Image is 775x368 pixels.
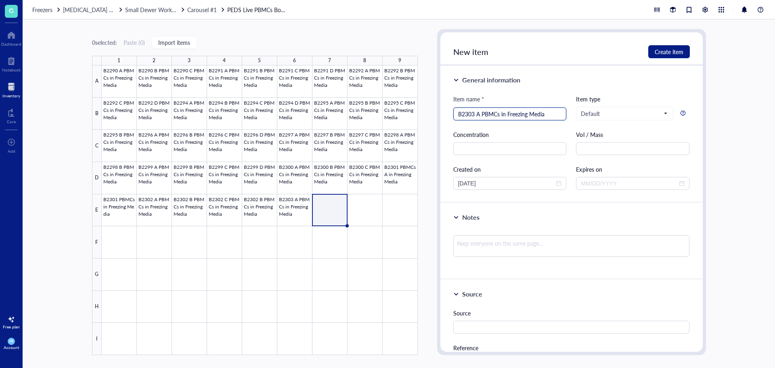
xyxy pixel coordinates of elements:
span: Carousel #1 [187,6,217,14]
div: Free plan [3,324,20,329]
a: Notebook [2,55,21,72]
button: Paste (0) [124,36,145,49]
div: Expires on [576,165,689,174]
div: Item name [453,95,484,103]
div: E [92,194,102,227]
div: Add [8,149,15,154]
div: F [92,226,102,259]
span: Default [581,110,667,117]
a: Core [7,106,16,124]
div: I [92,323,102,355]
span: PR [9,339,13,343]
div: Concentration [453,130,567,139]
div: General information [462,75,520,85]
a: Freezers [32,5,61,14]
div: H [92,291,102,323]
div: D [92,162,102,194]
div: 1 [117,55,120,66]
div: Core [7,119,16,124]
a: Dashboard [1,29,21,46]
a: PEDS Live PBMCs Box #54 [227,5,288,14]
div: 8 [363,55,366,66]
div: C [92,130,102,162]
span: [MEDICAL_DATA] Storage ([PERSON_NAME]/[PERSON_NAME]) [63,6,224,14]
div: Source [462,289,482,299]
span: Import items [158,39,190,46]
a: Inventory [2,80,20,98]
div: Source [453,309,690,318]
div: 3 [188,55,191,66]
div: Created on [453,165,567,174]
div: Reference [453,343,690,352]
span: Freezers [32,6,52,14]
div: Notebook [2,67,21,72]
div: G [92,259,102,291]
span: Small Dewer Working Storage [125,6,200,14]
div: 5 [258,55,261,66]
button: Create item [648,45,690,58]
input: MM/DD/YYYY [458,179,555,188]
input: MM/DD/YYYY [581,179,677,188]
a: Small Dewer Working StorageCarousel #1 [125,5,226,14]
span: G [9,5,14,15]
div: 4 [223,55,226,66]
div: Item type [576,95,689,103]
div: B [92,98,102,130]
div: 7 [328,55,331,66]
div: A [92,65,102,98]
div: Inventory [2,93,20,98]
div: Vol / Mass [576,130,689,139]
div: Notes [462,212,480,222]
div: 9 [398,55,401,66]
span: New item [453,46,488,57]
div: Account [4,345,19,350]
span: Create item [655,48,683,55]
div: 2 [153,55,155,66]
div: 6 [293,55,296,66]
button: Import items [151,36,197,49]
div: 0 selected: [92,38,117,47]
div: Dashboard [1,42,21,46]
a: [MEDICAL_DATA] Storage ([PERSON_NAME]/[PERSON_NAME]) [63,5,124,14]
